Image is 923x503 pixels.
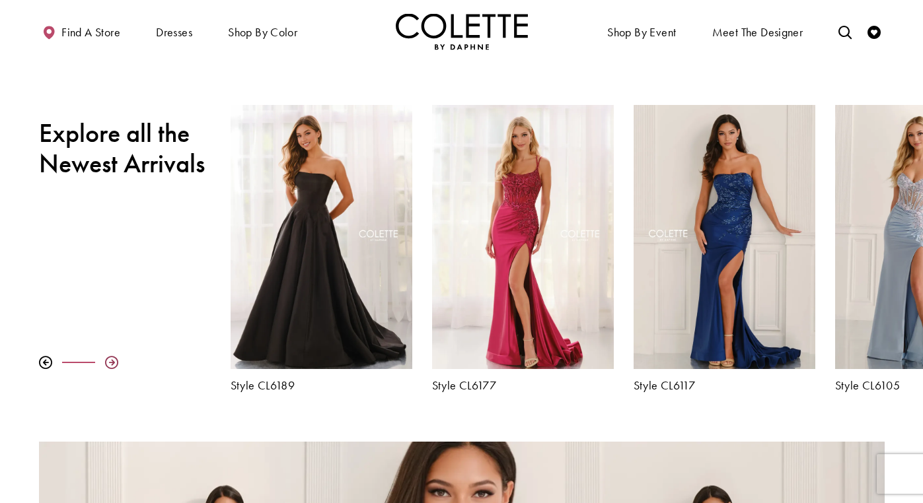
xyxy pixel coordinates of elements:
span: Shop by color [225,13,301,50]
a: Meet the designer [709,13,807,50]
span: Shop By Event [604,13,679,50]
span: Dresses [156,26,192,39]
div: Colette by Daphne Style No. CL6177 [422,95,624,402]
a: Check Wishlist [864,13,884,50]
a: Visit Home Page [396,13,528,50]
span: Meet the designer [712,26,803,39]
img: Colette by Daphne [396,13,528,50]
div: Colette by Daphne Style No. CL6189 [221,95,422,402]
h2: Explore all the Newest Arrivals [39,118,211,179]
span: Dresses [153,13,196,50]
span: Find a store [61,26,120,39]
a: Find a store [39,13,124,50]
span: Shop By Event [607,26,676,39]
a: Visit Colette by Daphne Style No. CL6177 Page [432,105,614,369]
div: Colette by Daphne Style No. CL6117 [624,95,825,402]
span: Shop by color [228,26,297,39]
a: Visit Colette by Daphne Style No. CL6189 Page [231,105,412,369]
a: Style CL6177 [432,379,614,392]
a: Style CL6189 [231,379,412,392]
a: Visit Colette by Daphne Style No. CL6117 Page [634,105,815,369]
a: Style CL6117 [634,379,815,392]
a: Toggle search [835,13,855,50]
